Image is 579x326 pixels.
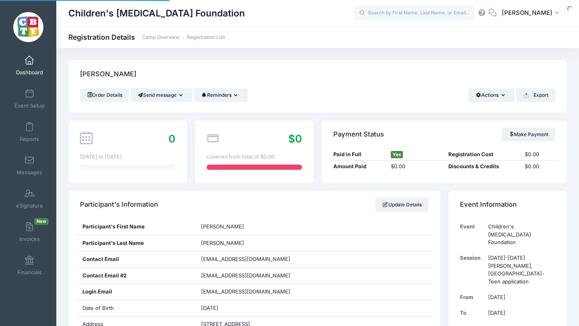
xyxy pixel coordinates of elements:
[444,151,521,159] div: Registration Cost
[76,219,195,235] div: Participant's First Name
[76,251,195,267] div: Contact Email
[375,198,429,212] a: Update Details
[14,102,45,109] span: Event Setup
[10,185,49,213] a: eSignature
[460,305,485,321] td: To
[13,12,43,42] img: Children's Brain Tumor Foundation
[502,128,555,141] a: Make Payment
[460,194,517,216] h4: Event Information
[329,163,387,171] div: Amount Paid
[329,151,387,159] div: Paid in Full
[20,136,39,143] span: Reports
[201,288,302,296] span: [EMAIL_ADDRESS][DOMAIN_NAME]
[201,223,244,230] span: [PERSON_NAME]
[16,169,42,176] span: Messages
[194,88,248,102] button: Reminders
[201,272,302,280] span: [EMAIL_ADDRESS][DOMAIN_NAME]
[80,153,175,161] div: [DATE] to [DATE]
[76,268,195,284] div: Contact Email #2
[387,163,444,171] div: $0.00
[10,151,49,179] a: Messages
[19,236,40,242] span: Invoices
[10,118,49,146] a: Reports
[521,151,559,159] div: $0.00
[76,235,195,251] div: Participant's Last Name
[34,218,49,225] span: New
[485,219,555,250] td: Children's [MEDICAL_DATA] Foundation
[207,153,302,161] div: covered from total of $0.00
[354,5,475,21] input: Search by First Name, Last Name, or Email...
[516,88,555,102] button: Export
[444,163,521,171] div: Discounts & Credits
[333,123,384,146] h4: Payment Status
[10,251,49,279] a: Financials
[80,194,158,216] h4: Participant's Information
[485,250,555,289] td: [DATE]-[DATE] [PERSON_NAME], [GEOGRAPHIC_DATA]-Teen application
[460,219,485,250] td: Event
[142,35,179,41] a: Camp Overview
[10,85,49,113] a: Event Setup
[521,163,559,171] div: $0.00
[391,151,403,158] span: Yes
[288,132,302,145] span: $0
[201,240,244,246] span: [PERSON_NAME]
[502,8,552,17] span: [PERSON_NAME]
[10,218,49,246] a: InvoicesNew
[460,289,485,305] td: From
[68,33,225,41] h1: Registration Details
[485,289,555,305] td: [DATE]
[80,63,136,86] h4: [PERSON_NAME]
[130,88,193,102] button: Send message
[460,250,485,289] td: Session
[497,4,567,22] button: [PERSON_NAME]
[17,269,42,276] span: Financials
[16,202,43,209] span: eSignature
[10,51,49,79] a: Dashboard
[201,305,218,311] span: [DATE]
[168,132,175,145] span: 0
[187,35,225,41] a: Registration List
[76,300,195,316] div: Date of Birth
[76,284,195,300] div: Login Email
[485,305,555,321] td: [DATE]
[16,69,43,76] span: Dashboard
[68,4,245,22] h1: Children's [MEDICAL_DATA] Foundation
[201,256,290,262] span: [EMAIL_ADDRESS][DOMAIN_NAME]
[468,88,515,102] button: Actions
[80,88,129,102] a: Order Details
